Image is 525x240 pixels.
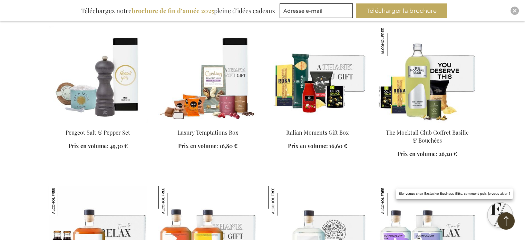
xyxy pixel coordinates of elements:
img: Coffret Premium Personnalisé De Gin Sec Botanique Sans Alcool [268,186,298,215]
img: Coffret Cadeau Duo Personnalisé De Rhum Épicé Cubain Sans Alcool [158,186,188,215]
span: 49,30 € [110,142,128,150]
div: Téléchargez notre pleine d’idées cadeaux [78,3,278,18]
img: Coffret Premium Personnalisé De Rhum Épicé Cubain Sans Alcool [49,186,78,215]
button: Télécharger la brochure [356,3,447,18]
span: 16,80 € [220,142,237,150]
img: The Mocktail Club Coffret Basilic & Bouchées [378,26,477,123]
b: brochure de fin d’année 2025 [132,7,214,15]
a: Luxury Temptations Box [177,129,238,136]
span: Prix en volume: [397,150,437,157]
a: Italian Moments Gift Box [268,120,367,127]
a: Luxury Temptations Box [158,120,257,127]
form: marketing offers and promotions [280,3,355,20]
span: 26,20 € [439,150,457,157]
img: Coffret Cadeau Duo Personnalisé De Gin Sec Botanique Sans Alcool [378,186,408,215]
a: Prix en volume: 16,80 € [178,142,237,150]
div: Close [511,7,519,15]
img: Peugeot Salt & Pepper Set [49,26,147,123]
span: Prix en volume: [68,142,108,150]
span: Prix en volume: [178,142,218,150]
a: Italian Moments Gift Box [286,129,349,136]
a: Peugeot Salt & Pepper Set [49,120,147,127]
a: The Mocktail Club Coffret Basilic & Bouchées [386,129,469,144]
input: Adresse e-mail [280,3,353,18]
a: Prix en volume: 26,20 € [397,150,457,158]
a: Peugeot Salt & Pepper Set [66,129,130,136]
a: Prix en volume: 16,60 € [288,142,347,150]
img: Close [513,9,517,13]
span: Prix en volume: [288,142,328,150]
img: The Mocktail Club Coffret Basilic & Bouchées [378,26,408,56]
a: The Mocktail Club Coffret Basilic & Bouchées The Mocktail Club Coffret Basilic & Bouchées [378,120,477,127]
span: 16,60 € [329,142,347,150]
img: Italian Moments Gift Box [268,26,367,123]
a: Prix en volume: 49,30 € [68,142,128,150]
img: Luxury Temptations Box [158,26,257,123]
